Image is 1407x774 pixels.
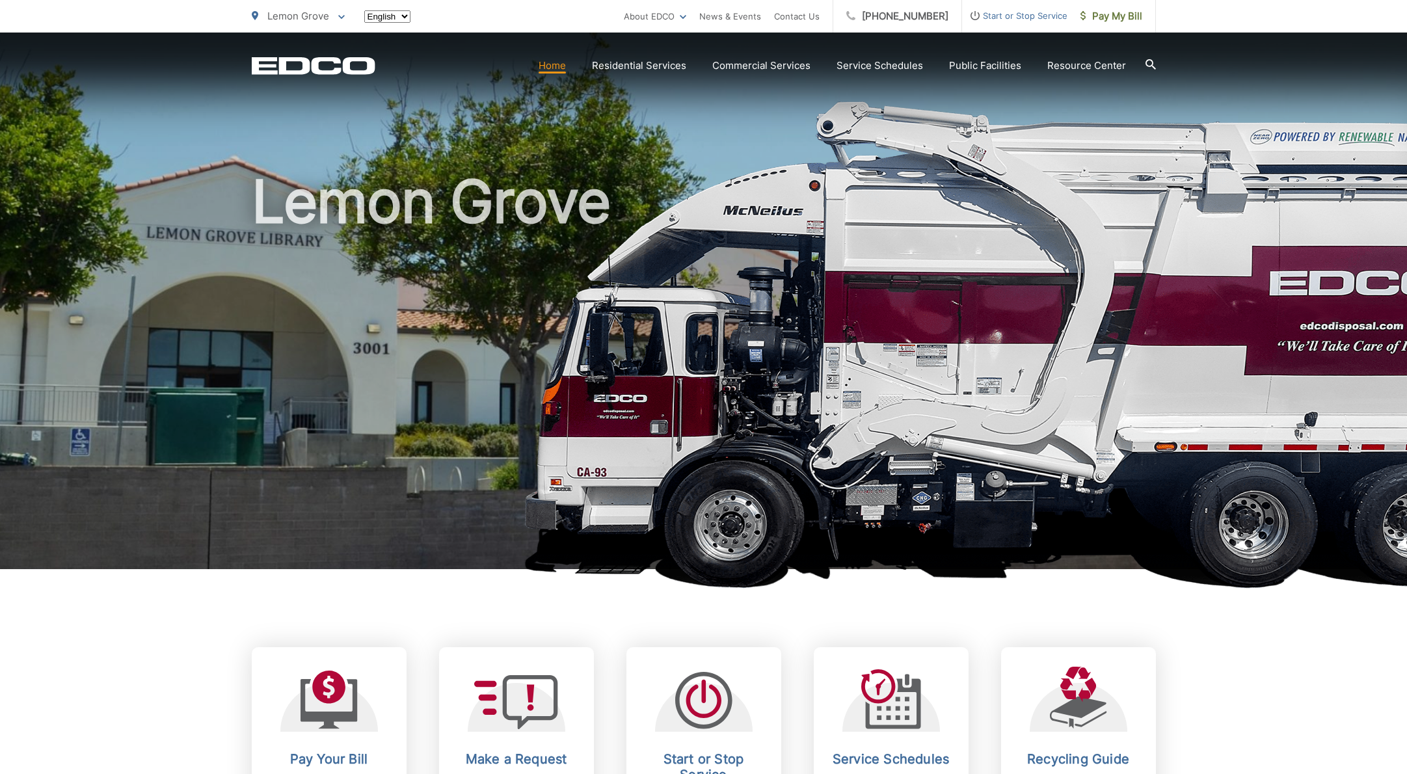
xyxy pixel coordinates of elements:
a: News & Events [699,8,761,24]
a: Contact Us [774,8,820,24]
span: Pay My Bill [1080,8,1142,24]
select: Select a language [364,10,410,23]
h1: Lemon Grove [252,169,1156,581]
h2: Service Schedules [827,751,956,767]
a: About EDCO [624,8,686,24]
a: Home [539,58,566,73]
a: Resource Center [1047,58,1126,73]
a: Public Facilities [949,58,1021,73]
a: Residential Services [592,58,686,73]
h2: Make a Request [452,751,581,767]
h2: Recycling Guide [1014,751,1143,767]
a: Service Schedules [837,58,923,73]
h2: Pay Your Bill [265,751,394,767]
span: Lemon Grove [267,10,329,22]
a: EDCD logo. Return to the homepage. [252,57,375,75]
a: Commercial Services [712,58,811,73]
